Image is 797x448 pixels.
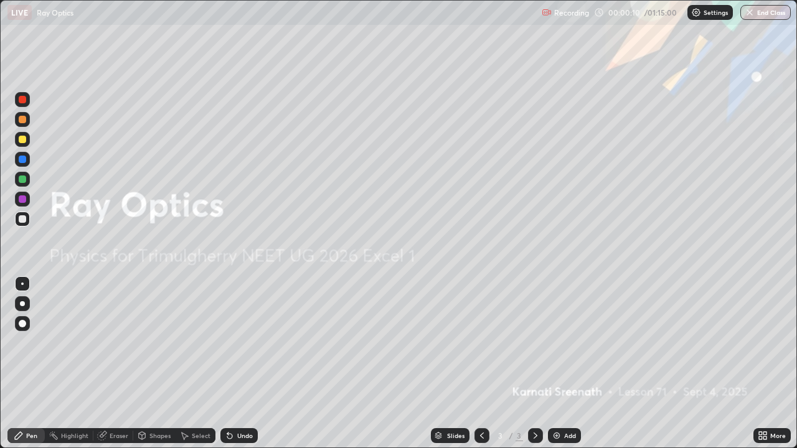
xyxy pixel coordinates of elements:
div: Eraser [110,432,128,439]
p: Recording [554,8,589,17]
p: Settings [704,9,728,16]
div: Slides [447,432,465,439]
img: class-settings-icons [691,7,701,17]
div: Select [192,432,210,439]
img: recording.375f2c34.svg [542,7,552,17]
div: Undo [237,432,253,439]
img: end-class-cross [745,7,755,17]
div: / [509,432,513,439]
div: Highlight [61,432,88,439]
p: LIVE [11,7,28,17]
div: Pen [26,432,37,439]
div: Shapes [149,432,171,439]
div: Add [564,432,576,439]
p: Ray Optics [37,7,73,17]
div: 3 [516,430,523,441]
img: add-slide-button [552,431,562,441]
div: More [770,432,786,439]
div: 3 [494,432,507,439]
button: End Class [740,5,791,20]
